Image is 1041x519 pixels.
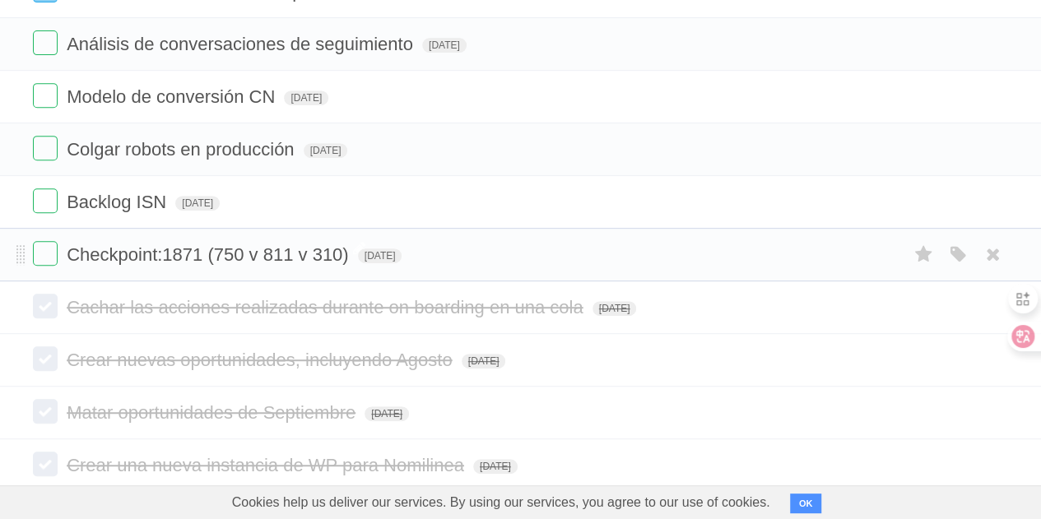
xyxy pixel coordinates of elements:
[365,406,409,421] span: [DATE]
[908,241,939,268] label: Star task
[67,244,352,265] span: Checkpoint:1871 (750 v 811 v 310)
[67,192,170,212] span: Backlog ISN
[67,34,417,54] span: Análisis de conversaciones de seguimiento
[33,452,58,476] label: Done
[175,196,220,211] span: [DATE]
[67,455,468,475] span: Crear una nueva instancia de WP para Nomilinea
[593,301,637,316] span: [DATE]
[790,494,822,513] button: OK
[422,38,467,53] span: [DATE]
[67,86,279,107] span: Modelo de conversión CN
[67,297,587,317] span: Cachar las acciones realizadas durante on boarding en una cola
[33,188,58,213] label: Done
[33,294,58,318] label: Done
[67,402,360,423] span: Matar oportunidades de Septiembre
[33,399,58,424] label: Done
[284,90,328,105] span: [DATE]
[33,136,58,160] label: Done
[67,139,298,160] span: Colgar robots en producción
[33,30,58,55] label: Done
[304,143,348,158] span: [DATE]
[358,248,402,263] span: [DATE]
[33,241,58,266] label: Done
[33,346,58,371] label: Done
[67,350,456,370] span: Crear nuevas oportunidades, incluyendo Agosto
[462,354,506,368] span: [DATE]
[216,486,787,519] span: Cookies help us deliver our services. By using our services, you agree to our use of cookies.
[473,459,518,474] span: [DATE]
[33,83,58,108] label: Done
